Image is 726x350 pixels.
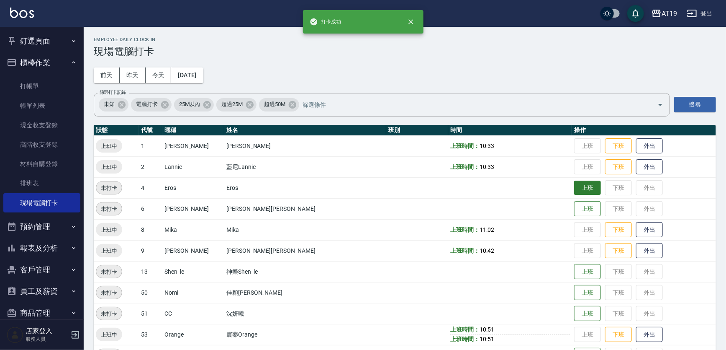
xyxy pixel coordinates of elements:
[450,163,480,170] b: 上班時間：
[3,280,80,302] button: 員工及薪資
[3,77,80,96] a: 打帳單
[3,216,80,238] button: 預約管理
[224,324,386,345] td: 宸蓁Orange
[162,135,224,156] td: [PERSON_NAME]
[572,125,716,136] th: 操作
[648,5,680,22] button: AT19
[10,8,34,18] img: Logo
[3,259,80,281] button: 客戶管理
[94,67,120,83] button: 前天
[162,303,224,324] td: CC
[310,18,341,26] span: 打卡成功
[174,98,214,111] div: 25M以內
[131,100,163,109] span: 電腦打卡
[574,285,601,301] button: 上班
[96,330,122,339] span: 上班中
[224,125,386,136] th: 姓名
[139,135,162,156] td: 1
[94,37,716,42] h2: Employee Daily Clock In
[224,156,386,177] td: 藍尼Lannie
[3,237,80,259] button: 報表及分析
[605,222,632,238] button: 下班
[99,98,128,111] div: 未知
[574,181,601,195] button: 上班
[96,288,122,297] span: 未打卡
[3,302,80,324] button: 商品管理
[99,100,120,109] span: 未知
[224,135,386,156] td: [PERSON_NAME]
[3,135,80,154] a: 高階收支登錄
[96,267,122,276] span: 未打卡
[139,177,162,198] td: 4
[574,264,601,280] button: 上班
[162,198,224,219] td: [PERSON_NAME]
[162,282,224,303] td: Nomi
[96,142,122,150] span: 上班中
[574,201,601,217] button: 上班
[131,98,172,111] div: 電腦打卡
[662,8,677,19] div: AT19
[450,326,480,333] b: 上班時間：
[162,219,224,240] td: Mika
[139,303,162,324] td: 51
[684,6,716,21] button: 登出
[7,327,23,343] img: Person
[636,243,663,259] button: 外出
[94,46,716,57] h3: 現場電腦打卡
[162,324,224,345] td: Orange
[480,143,494,149] span: 10:33
[224,303,386,324] td: 沈妍曦
[26,335,68,343] p: 服務人員
[605,243,632,259] button: 下班
[480,326,494,333] span: 10:51
[480,336,494,342] span: 10:51
[96,246,122,255] span: 上班中
[402,13,420,31] button: close
[3,193,80,213] a: 現場電腦打卡
[605,327,632,342] button: 下班
[3,174,80,193] a: 排班表
[386,125,448,136] th: 班別
[3,30,80,52] button: 釘選頁面
[259,100,290,109] span: 超過50M
[480,247,494,254] span: 10:42
[674,97,716,112] button: 搜尋
[146,67,172,83] button: 今天
[94,125,139,136] th: 狀態
[480,163,494,170] span: 10:33
[3,154,80,174] a: 材料自購登錄
[96,226,122,234] span: 上班中
[480,226,494,233] span: 11:02
[636,138,663,154] button: 外出
[450,226,480,233] b: 上班時間：
[224,240,386,261] td: [PERSON_NAME][PERSON_NAME]
[627,5,644,22] button: save
[96,309,122,318] span: 未打卡
[216,100,248,109] span: 超過25M
[3,52,80,74] button: 櫃檯作業
[162,240,224,261] td: [PERSON_NAME]
[26,327,68,335] h5: 店家登入
[450,247,480,254] b: 上班時間：
[139,198,162,219] td: 6
[450,143,480,149] b: 上班時間：
[162,125,224,136] th: 暱稱
[654,98,667,111] button: Open
[139,324,162,345] td: 53
[224,177,386,198] td: Eros
[120,67,146,83] button: 昨天
[3,116,80,135] a: 現金收支登錄
[139,240,162,261] td: 9
[300,97,643,112] input: 篩選條件
[100,89,126,96] label: 篩選打卡記錄
[96,184,122,192] span: 未打卡
[224,261,386,282] td: 神樂Shen_le
[139,261,162,282] td: 13
[224,198,386,219] td: [PERSON_NAME][PERSON_NAME]
[96,205,122,213] span: 未打卡
[174,100,205,109] span: 25M以內
[574,306,601,321] button: 上班
[139,125,162,136] th: 代號
[139,156,162,177] td: 2
[448,125,572,136] th: 時間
